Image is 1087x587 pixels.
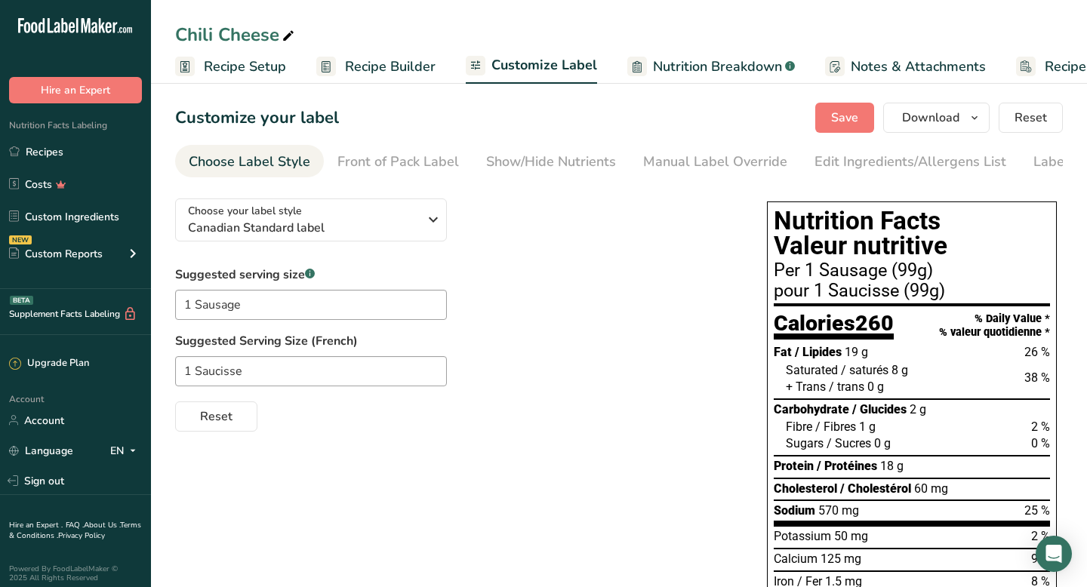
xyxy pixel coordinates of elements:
span: Cholesterol [774,481,837,496]
span: / Sucres [827,436,871,450]
div: Open Intercom Messenger [1036,536,1072,572]
a: Customize Label [466,48,597,85]
span: Reset [1015,109,1047,127]
button: Reset [175,401,257,432]
span: Carbohydrate [774,402,849,416]
div: BETA [10,296,33,305]
span: 50 mg [834,529,868,543]
div: Chili Cheese [175,21,297,48]
span: Canadian Standard label [188,219,418,237]
span: + Trans [786,380,826,394]
span: / Fibres [815,420,856,434]
span: 19 g [845,345,868,359]
span: 2 % [1031,420,1050,434]
span: 8 g [891,363,908,377]
span: Fat [774,345,792,359]
span: Recipe Builder [345,57,436,77]
span: 260 [855,310,894,336]
span: Protein [774,459,814,473]
span: Notes & Attachments [851,57,986,77]
a: FAQ . [66,520,84,530]
label: Suggested Serving Size (French) [175,332,737,350]
span: 18 g [880,459,904,473]
div: Upgrade Plan [9,356,89,371]
div: Show/Hide Nutrients [486,152,616,172]
span: 38 % [1024,370,1050,385]
span: Recipe Setup [204,57,286,77]
div: NEW [9,235,32,244]
a: Hire an Expert . [9,520,63,530]
span: Nutrition Breakdown [653,57,782,77]
div: Custom Reports [9,246,103,262]
div: Manual Label Override [643,152,787,172]
span: / Cholestérol [840,481,911,496]
span: 25 % [1024,503,1050,518]
span: 1 g [859,420,876,434]
button: Save [815,103,874,133]
div: Calories [774,312,894,340]
span: Customize Label [491,55,597,75]
a: Terms & Conditions . [9,520,141,541]
span: Calcium [774,552,818,566]
span: / Glucides [852,402,907,416]
a: Notes & Attachments [825,50,986,84]
label: Suggested serving size [175,266,447,284]
span: 26 % [1024,345,1050,359]
span: Potassium [774,529,831,543]
a: Nutrition Breakdown [627,50,795,84]
div: Powered By FoodLabelMaker © 2025 All Rights Reserved [9,564,142,582]
button: Reset [999,103,1063,133]
button: Download [883,103,990,133]
span: / Protéines [817,459,877,473]
div: % Daily Value * % valeur quotidienne * [939,312,1050,339]
span: / saturés [841,363,888,377]
span: Fibre [786,420,812,434]
a: About Us . [84,520,120,530]
span: Download [902,109,959,127]
span: 0 g [874,436,891,450]
span: / Lipides [795,345,842,359]
span: 2 g [910,402,926,416]
button: Hire an Expert [9,77,142,103]
h1: Nutrition Facts Valeur nutritive [774,208,1050,259]
span: Reset [200,407,232,426]
a: Recipe Builder [316,50,436,84]
div: Choose Label Style [189,152,310,172]
span: 570 mg [818,503,859,518]
span: 0 % [1031,436,1050,450]
span: / trans [829,380,864,394]
div: Edit Ingredients/Allergens List [814,152,1006,172]
span: Choose your label style [188,203,302,219]
span: 60 mg [914,481,948,496]
button: Choose your label style Canadian Standard label [175,198,447,241]
span: Save [831,109,858,127]
span: 0 g [867,380,884,394]
span: Saturated [786,363,838,377]
span: Sodium [774,503,815,518]
span: 2 % [1031,529,1050,543]
h1: Customize your label [175,106,339,131]
span: 9 % [1031,552,1050,566]
span: Sugars [786,436,824,450]
div: pour 1 Saucisse (99g) [774,282,1050,300]
a: Language [9,438,73,464]
a: Privacy Policy [58,530,105,541]
div: Per 1 Sausage (99g) [774,262,1050,280]
div: EN [110,441,142,459]
a: Recipe Setup [175,50,286,84]
div: Front of Pack Label [337,152,459,172]
span: 125 mg [821,552,861,566]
